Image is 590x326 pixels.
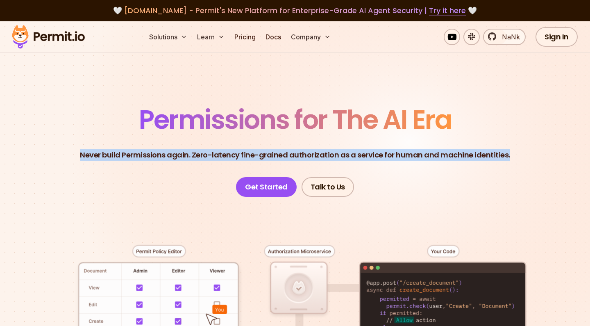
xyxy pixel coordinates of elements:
[288,29,334,45] button: Company
[139,101,451,138] span: Permissions for The AI Era
[8,23,88,51] img: Permit logo
[429,5,466,16] a: Try it here
[146,29,191,45] button: Solutions
[262,29,284,45] a: Docs
[483,29,526,45] a: NaNk
[80,149,510,161] p: Never build Permissions again. Zero-latency fine-grained authorization as a service for human and...
[124,5,466,16] span: [DOMAIN_NAME] - Permit's New Platform for Enterprise-Grade AI Agent Security |
[20,5,570,16] div: 🤍 🤍
[497,32,520,42] span: NaNk
[536,27,578,47] a: Sign In
[302,177,354,197] a: Talk to Us
[236,177,297,197] a: Get Started
[194,29,228,45] button: Learn
[231,29,259,45] a: Pricing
